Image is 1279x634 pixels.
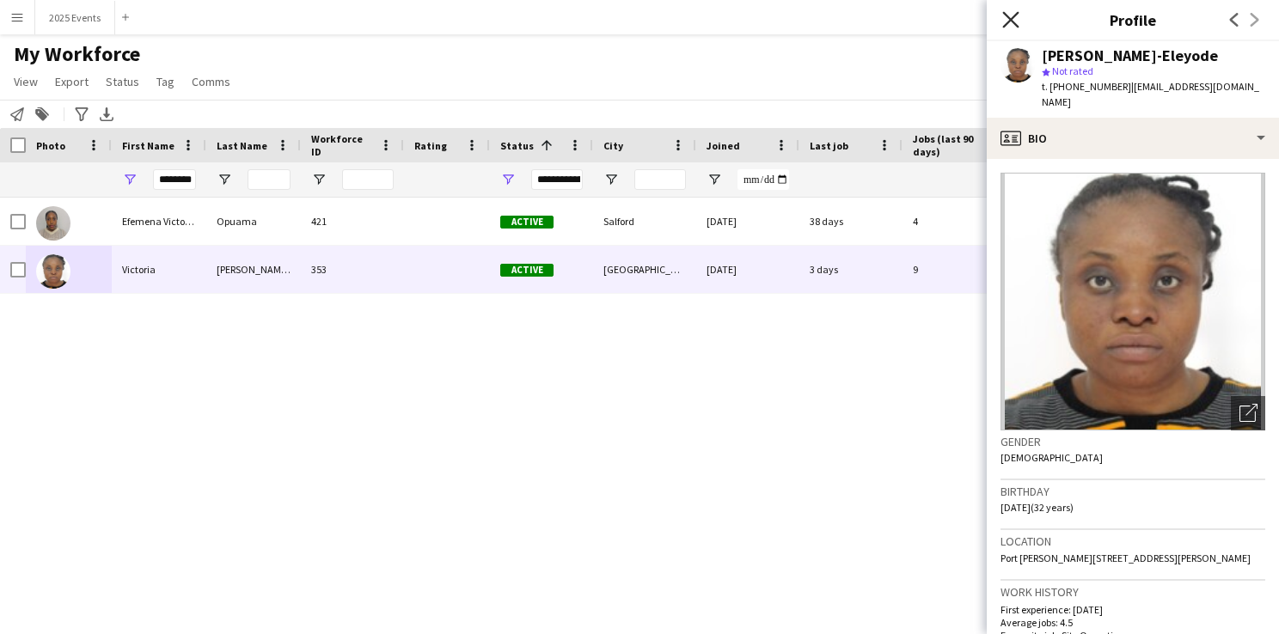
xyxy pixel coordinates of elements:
button: 2025 Events [35,1,115,34]
div: [PERSON_NAME]-Eleyode [206,246,301,293]
span: | [EMAIL_ADDRESS][DOMAIN_NAME] [1042,80,1259,108]
button: Open Filter Menu [311,172,327,187]
div: 353 [301,246,404,293]
p: Average jobs: 4.5 [1001,616,1265,629]
span: Comms [192,74,230,89]
p: First experience: [DATE] [1001,603,1265,616]
img: Efemena Victoria Opuama [36,206,70,241]
span: Rating [414,139,447,152]
h3: Profile [987,9,1279,31]
input: Last Name Filter Input [248,169,291,190]
app-action-btn: Add to tag [32,104,52,125]
a: Comms [185,70,237,93]
a: Status [99,70,146,93]
span: Status [106,74,139,89]
input: First Name Filter Input [153,169,196,190]
h3: Work history [1001,584,1265,600]
span: Status [500,139,534,152]
span: t. [PHONE_NUMBER] [1042,80,1131,93]
span: Not rated [1052,64,1093,77]
span: View [14,74,38,89]
span: Last Name [217,139,267,152]
span: Workforce ID [311,132,373,158]
div: Open photos pop-in [1231,396,1265,430]
span: Port [PERSON_NAME][STREET_ADDRESS][PERSON_NAME] [1001,552,1251,564]
span: My Workforce [14,41,140,67]
h3: Location [1001,533,1265,549]
app-action-btn: Export XLSX [96,104,117,125]
input: Joined Filter Input [737,169,789,190]
span: City [603,139,623,152]
span: Photo [36,139,65,152]
span: [DEMOGRAPHIC_DATA] [1001,451,1103,464]
span: Active [500,264,554,277]
app-action-btn: Notify workforce [7,104,28,125]
h3: Gender [1001,434,1265,449]
button: Open Filter Menu [217,172,232,187]
a: View [7,70,45,93]
button: Open Filter Menu [500,172,516,187]
div: [GEOGRAPHIC_DATA] [593,246,696,293]
div: Salford [593,198,696,245]
div: 3 days [799,246,903,293]
img: Crew avatar or photo [1001,173,1265,430]
span: Tag [156,74,174,89]
span: Last job [810,139,848,152]
a: Tag [150,70,181,93]
div: 421 [301,198,404,245]
div: 38 days [799,198,903,245]
span: First Name [122,139,174,152]
div: [PERSON_NAME]-Eleyode [1042,48,1218,64]
div: [DATE] [696,198,799,245]
div: Opuama [206,198,301,245]
app-action-btn: Advanced filters [71,104,92,125]
div: Efemena Victoria [112,198,206,245]
button: Open Filter Menu [707,172,722,187]
button: Open Filter Menu [122,172,138,187]
div: [DATE] [696,246,799,293]
input: City Filter Input [634,169,686,190]
span: Export [55,74,89,89]
a: Export [48,70,95,93]
button: Open Filter Menu [603,172,619,187]
div: Victoria [112,246,206,293]
div: 9 [903,246,1014,293]
div: 4 [903,198,1014,245]
span: Active [500,216,554,229]
img: Victoria Adeyemo-Eleyode [36,254,70,289]
div: Bio [987,118,1279,159]
span: [DATE] (32 years) [1001,501,1074,514]
input: Workforce ID Filter Input [342,169,394,190]
span: Jobs (last 90 days) [913,132,983,158]
span: Joined [707,139,740,152]
h3: Birthday [1001,484,1265,499]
